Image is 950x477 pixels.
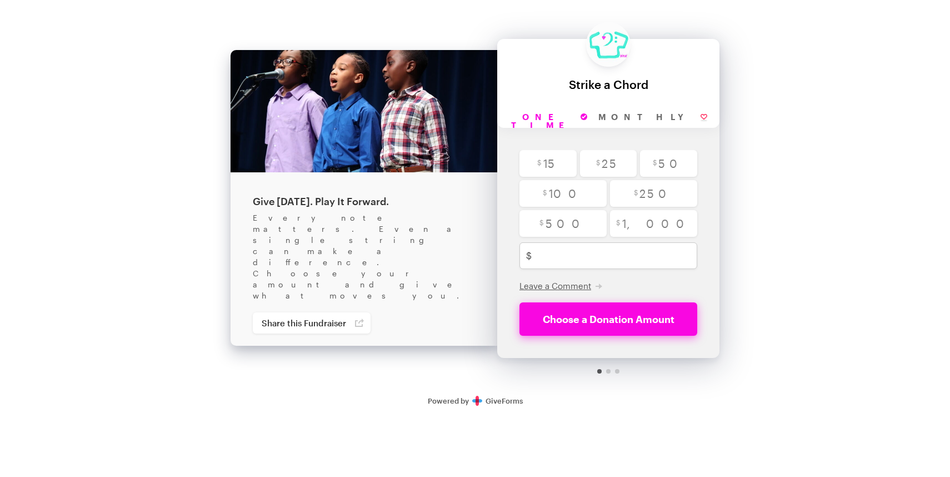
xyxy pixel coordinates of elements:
div: Give [DATE]. Play It Forward. [253,195,475,208]
a: Share this Fundraiser [253,312,371,334]
div: Strike a Chord [508,78,708,91]
div: Every note matters. Even a single string can make a difference. Choose your amount and give what ... [253,212,475,301]
img: 5B98D58D-8E6D-4763-AFEA-6CD1BFEBFFEA.jpeg [231,50,497,172]
button: Leave a Comment [519,280,602,291]
button: Choose a Donation Amount [519,302,697,336]
span: Leave a Comment [519,281,591,291]
a: Secure DonationsPowered byGiveForms [428,396,523,405]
